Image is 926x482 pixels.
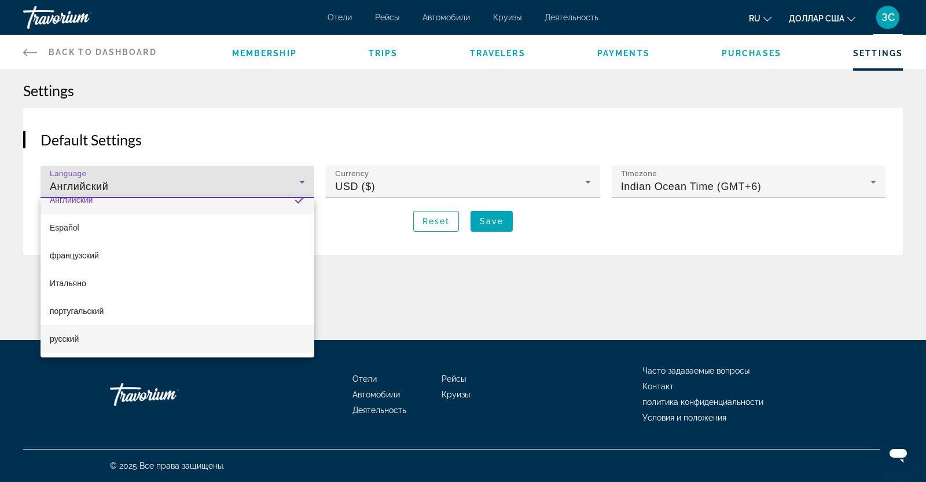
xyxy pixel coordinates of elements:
[50,306,104,316] font: португальский
[50,195,93,205] font: Английский
[50,251,99,260] font: французский
[50,279,86,288] font: Итальяно
[880,436,917,473] iframe: Кнопка запуска окна обмена сообщениями
[50,334,79,344] font: русский
[50,223,79,232] font: Español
